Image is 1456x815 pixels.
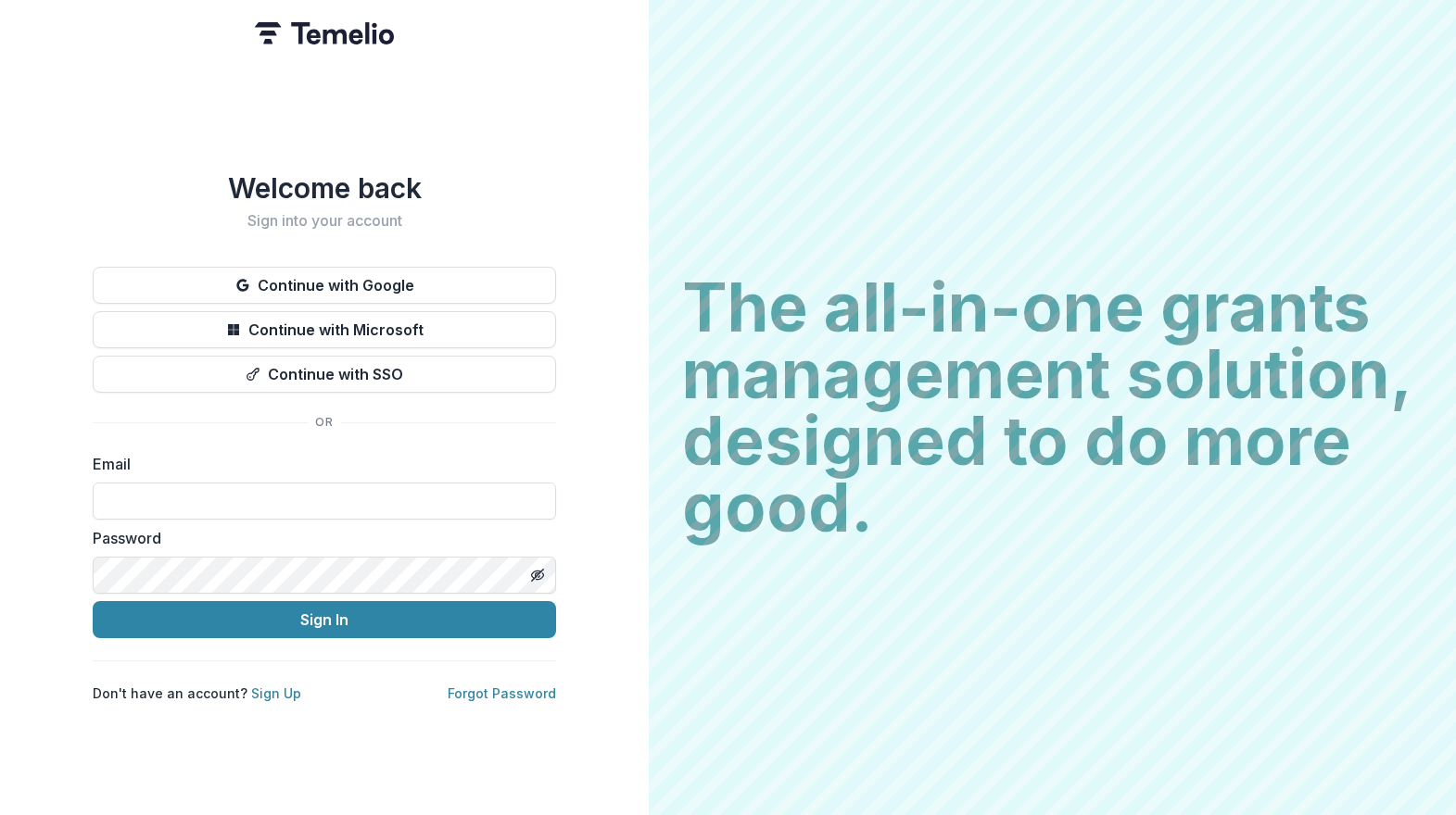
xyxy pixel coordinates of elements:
[93,267,556,304] button: Continue with Google
[93,601,556,638] button: Sign In
[93,212,556,230] h2: Sign into your account
[93,311,556,348] button: Continue with Microsoft
[93,527,545,549] label: Password
[251,685,301,701] a: Sign Up
[448,685,556,701] a: Forgot Password
[93,356,556,393] button: Continue with SSO
[93,683,301,703] p: Don't have an account?
[93,171,556,205] h1: Welcome back
[93,453,545,475] label: Email
[523,560,552,590] button: Toggle password visibility
[255,22,394,44] img: Temelio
